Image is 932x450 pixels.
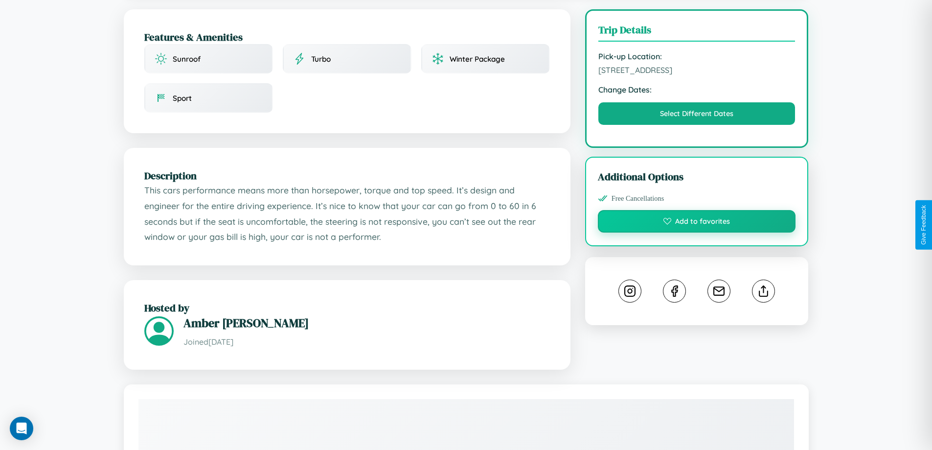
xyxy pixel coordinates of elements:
[173,94,192,103] span: Sport
[144,301,550,315] h2: Hosted by
[598,169,796,184] h3: Additional Options
[183,315,550,331] h3: Amber [PERSON_NAME]
[598,23,796,42] h3: Trip Details
[144,183,550,245] p: This cars performance means more than horsepower, torque and top speed. It’s design and engineer ...
[450,54,505,64] span: Winter Package
[612,194,664,203] span: Free Cancellations
[598,102,796,125] button: Select Different Dates
[183,335,550,349] p: Joined [DATE]
[598,51,796,61] strong: Pick-up Location:
[920,205,927,245] div: Give Feedback
[598,85,796,95] strong: Change Dates:
[144,30,550,44] h2: Features & Amenities
[598,210,796,233] button: Add to favorites
[10,417,33,440] div: Open Intercom Messenger
[598,65,796,75] span: [STREET_ADDRESS]
[144,168,550,183] h2: Description
[173,54,201,64] span: Sunroof
[311,54,331,64] span: Turbo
